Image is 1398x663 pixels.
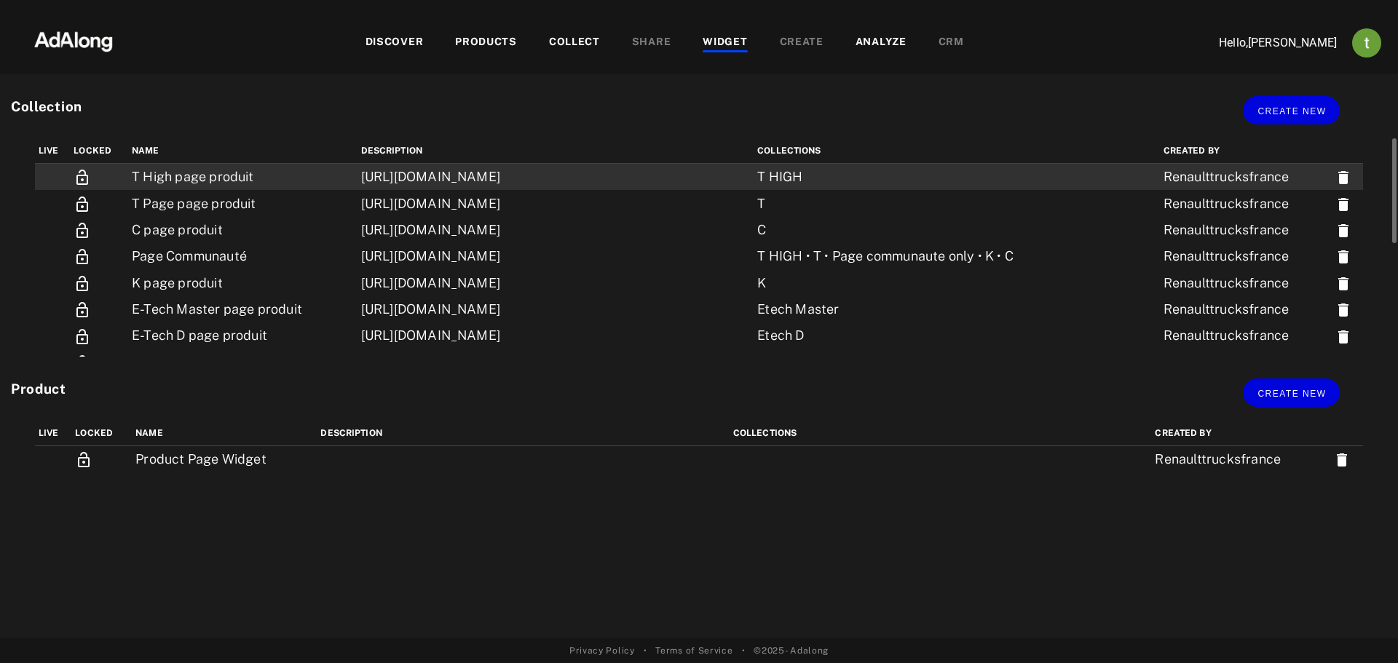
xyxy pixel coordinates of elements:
[128,349,358,376] td: E-Tech D Wide page produit
[757,167,1065,186] div: T HIGH
[1160,164,1332,191] td: Renaulttrucksfrance
[128,217,358,243] td: C page produit
[757,274,1065,293] div: K
[128,269,358,295] td: K page produit
[1160,217,1332,243] td: Renaulttrucksfrance
[128,296,358,322] td: E-Tech Master page produit
[358,243,754,269] td: [URL][DOMAIN_NAME]
[757,353,1065,372] div: Etech DWide
[1257,106,1326,116] span: Create new
[35,421,71,446] th: Live
[780,34,824,52] div: CREATE
[632,34,671,52] div: SHARE
[757,326,1065,345] div: Etech D
[358,217,754,243] td: [URL][DOMAIN_NAME]
[939,34,964,52] div: CRM
[128,164,358,191] td: T High page produit
[730,421,1152,446] th: Collections
[1151,421,1330,446] th: Created by
[856,34,907,52] div: ANALYZE
[358,322,754,349] td: [URL][DOMAIN_NAME]
[549,34,600,52] div: COLLECT
[644,644,647,657] span: •
[1160,190,1332,216] td: Renaulttrucksfrance
[1243,96,1340,124] button: Create new
[1160,243,1332,269] td: Renaulttrucksfrance
[128,322,358,349] td: E-Tech D page produit
[35,138,70,164] th: Live
[358,296,754,322] td: [URL][DOMAIN_NAME]
[754,644,829,657] span: © 2025 - Adalong
[569,644,635,657] a: Privacy Policy
[1348,25,1385,61] button: Account settings
[1160,138,1332,164] th: Created by
[1160,269,1332,295] td: Renaulttrucksfrance
[1160,349,1332,376] td: Renaulttrucksfrance
[703,34,747,52] div: WIDGET
[358,164,754,191] td: [URL][DOMAIN_NAME]
[757,247,1065,266] div: T HIGH • T • Page communaute only • K • C
[132,421,317,446] th: name
[71,421,132,446] th: Locked
[1243,378,1340,407] button: Create new
[1352,28,1381,57] img: ACg8ocJj1Mp6hOb8A41jL1uwSMxz7God0ICt0FEFk954meAQ=s96-c
[128,243,358,269] td: Page Communauté
[1160,296,1332,322] td: Renaulttrucksfrance
[1257,389,1326,399] span: Create new
[1191,34,1337,52] p: Hello, [PERSON_NAME]
[128,190,358,216] td: T Page page produit
[132,445,317,472] td: Product Page Widget
[358,138,754,164] th: Description
[455,34,517,52] div: PRODUCTS
[358,269,754,295] td: [URL][DOMAIN_NAME]
[655,644,732,657] a: Terms of Service
[754,138,1159,164] th: Collections
[317,421,729,446] th: Description
[1325,593,1398,663] iframe: Chat Widget
[128,138,358,164] th: name
[70,138,128,164] th: Locked
[358,349,754,376] td: [URL][DOMAIN_NAME]
[1160,322,1332,349] td: Renaulttrucksfrance
[9,18,138,62] img: 63233d7d88ed69de3c212112c67096b6.png
[757,221,1065,239] div: C
[757,194,1065,213] div: T
[742,644,746,657] span: •
[1151,445,1330,472] td: Renaulttrucksfrance
[757,300,1065,319] div: Etech Master
[358,190,754,216] td: [URL][DOMAIN_NAME]
[366,34,424,52] div: DISCOVER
